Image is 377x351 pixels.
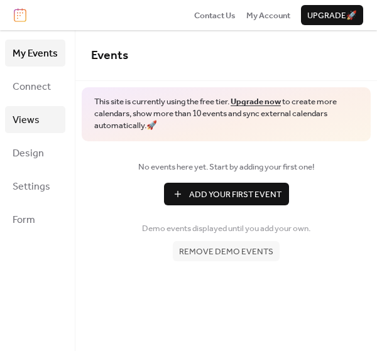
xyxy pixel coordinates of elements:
span: Demo events displayed until you add your own. [142,222,310,235]
a: Design [5,139,65,166]
a: Add Your First Event [91,183,361,205]
a: Upgrade now [231,94,281,110]
span: No events here yet. Start by adding your first one! [91,161,361,173]
a: Views [5,106,65,133]
a: Contact Us [194,9,236,21]
a: Connect [5,73,65,100]
span: Form [13,210,35,230]
span: My Events [13,44,58,63]
a: My Account [246,9,290,21]
span: Remove demo events [179,246,273,258]
span: Settings [13,177,50,197]
button: Upgrade🚀 [301,5,363,25]
button: Add Your First Event [164,183,289,205]
span: Events [91,44,128,67]
a: My Events [5,40,65,67]
a: Form [5,206,65,233]
span: Upgrade 🚀 [307,9,357,22]
span: Views [13,111,40,130]
img: logo [14,8,26,22]
button: Remove demo events [173,241,280,261]
span: Design [13,144,44,163]
span: Contact Us [194,9,236,22]
span: Connect [13,77,51,97]
span: My Account [246,9,290,22]
span: This site is currently using the free tier. to create more calendars, show more than 10 events an... [94,96,358,132]
a: Settings [5,173,65,200]
span: Add Your First Event [189,188,281,201]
